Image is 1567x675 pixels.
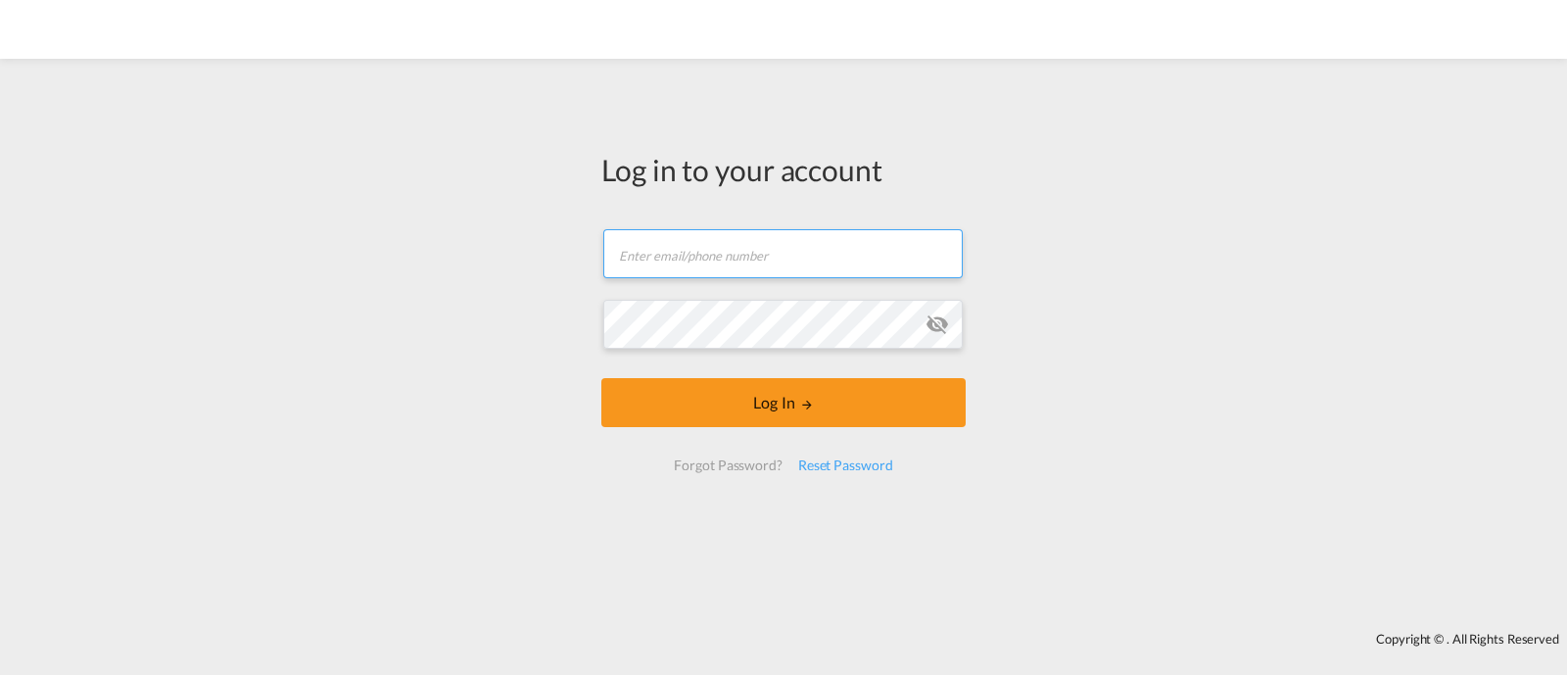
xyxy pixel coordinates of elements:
md-icon: icon-eye-off [926,313,949,336]
div: Forgot Password? [666,448,789,483]
input: Enter email/phone number [603,229,963,278]
div: Reset Password [790,448,901,483]
div: Log in to your account [601,149,966,190]
button: LOGIN [601,378,966,427]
